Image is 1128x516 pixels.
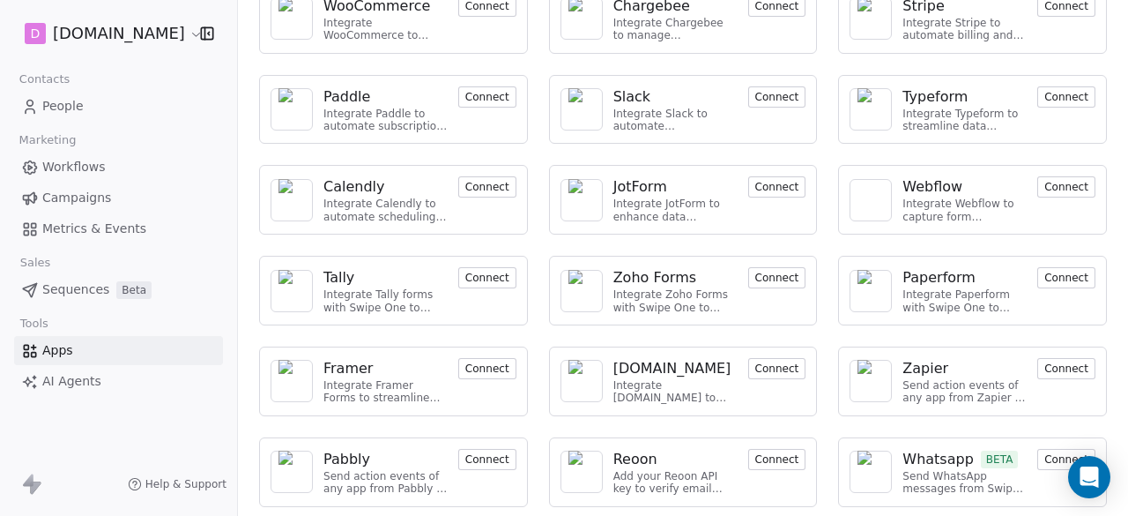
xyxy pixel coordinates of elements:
[278,451,305,493] img: NA
[323,17,448,42] div: Integrate WooCommerce to manage orders and customer data
[850,451,892,493] a: NA
[857,179,884,221] img: NA
[145,477,226,491] span: Help & Support
[42,97,84,116] span: People
[42,158,106,176] span: Workflows
[902,86,1027,108] a: Typeform
[271,270,313,312] a: NA
[560,270,603,312] a: NA
[560,451,603,493] a: NA
[857,270,884,312] img: NA
[1037,176,1095,198] button: Connect
[14,275,223,304] a: SequencesBeta
[323,198,448,223] div: Integrate Calendly to automate scheduling and event management.
[902,86,968,108] div: Typeform
[613,449,657,470] div: Reoon
[1037,86,1095,108] button: Connect
[278,88,305,131] img: NA
[748,88,806,105] a: Connect
[613,267,738,288] a: Zoho Forms
[902,379,1027,405] div: Send action events of any app from Zapier to Swipe One
[458,88,516,105] a: Connect
[613,358,738,379] a: [DOMAIN_NAME]
[278,179,305,221] img: NA
[748,178,806,195] a: Connect
[1037,360,1095,377] a: Connect
[568,88,595,131] img: NA
[14,336,223,365] a: Apps
[850,179,892,221] a: NA
[748,449,806,470] button: Connect
[902,108,1027,133] div: Integrate Typeform to streamline data collection and customer engagement.
[902,267,976,288] div: Paperform
[458,269,516,286] a: Connect
[560,179,603,221] a: NA
[613,449,738,470] a: Reoon
[568,360,595,402] img: NA
[850,360,892,402] a: NA
[1037,449,1095,470] button: Connect
[278,270,305,312] img: NA
[902,470,1027,496] div: Send WhatsApp messages from Swipe One to your customers
[14,92,223,121] a: People
[458,449,516,470] button: Connect
[323,267,448,288] a: Tally
[458,360,516,377] a: Connect
[128,477,226,491] a: Help & Support
[857,360,884,402] img: NA
[323,379,448,405] div: Integrate Framer Forms to streamline data collection and customer engagement.
[323,470,448,496] div: Send action events of any app from Pabbly to Swipe One
[323,449,448,470] a: Pabbly
[458,451,516,467] a: Connect
[12,250,58,276] span: Sales
[748,267,806,288] button: Connect
[568,270,595,312] img: NA
[981,451,1019,468] span: BETA
[14,367,223,396] a: AI Agents
[271,360,313,402] a: NA
[902,17,1027,42] div: Integrate Stripe to automate billing and payments.
[1037,178,1095,195] a: Connect
[613,108,738,133] div: Integrate Slack to automate communication and collaboration.
[902,358,948,379] div: Zapier
[613,358,731,379] div: [DOMAIN_NAME]
[613,17,738,42] div: Integrate Chargebee to manage subscription billing and customer data.
[613,176,667,198] div: JotForm
[857,88,884,131] img: NA
[323,449,370,470] div: Pabbly
[271,451,313,493] a: NA
[323,86,370,108] div: Paddle
[278,360,305,402] img: NA
[1037,451,1095,467] a: Connect
[458,358,516,379] button: Connect
[323,358,373,379] div: Framer
[902,449,1027,470] a: WhatsappBETA
[568,179,595,221] img: NA
[458,176,516,198] button: Connect
[323,176,448,198] a: Calendly
[613,379,738,405] div: Integrate [DOMAIN_NAME] to manage bookings and streamline scheduling.
[458,178,516,195] a: Connect
[271,179,313,221] a: NA
[902,288,1027,314] div: Integrate Paperform with Swipe One to capture form submissions.
[613,288,738,314] div: Integrate Zoho Forms with Swipe One to capture form submissions.
[42,372,101,391] span: AI Agents
[748,269,806,286] a: Connect
[323,267,354,288] div: Tally
[857,451,884,493] img: NA
[613,267,696,288] div: Zoho Forms
[31,25,41,42] span: D
[11,127,84,153] span: Marketing
[323,358,448,379] a: Framer
[748,451,806,467] a: Connect
[11,66,78,93] span: Contacts
[12,310,56,337] span: Tools
[613,86,650,108] div: Slack
[902,358,1027,379] a: Zapier
[902,176,1027,198] a: Webflow
[748,176,806,198] button: Connect
[748,86,806,108] button: Connect
[42,220,146,238] span: Metrics & Events
[902,198,1027,223] div: Integrate Webflow to capture form submissions and automate customer engagement.
[902,267,1027,288] a: Paperform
